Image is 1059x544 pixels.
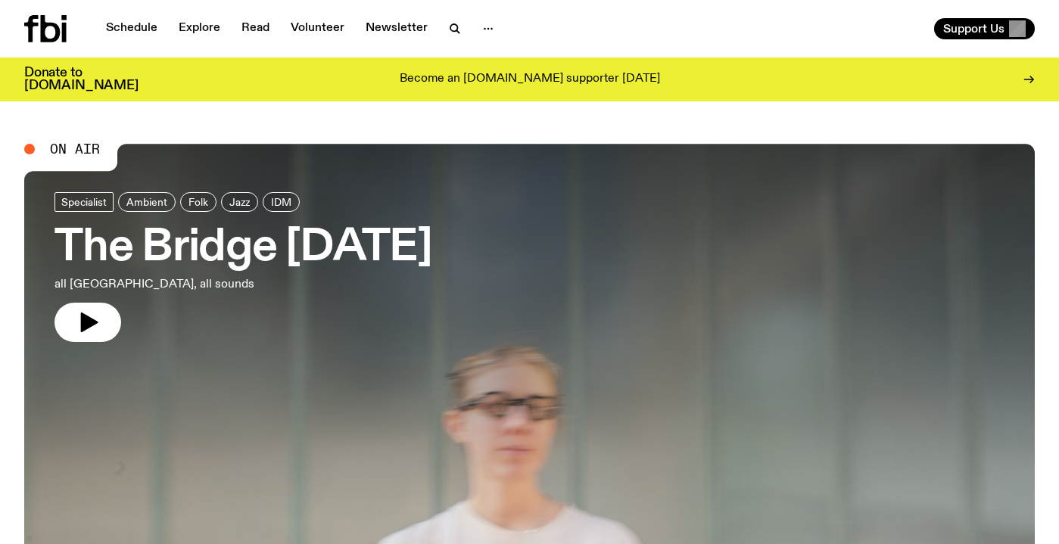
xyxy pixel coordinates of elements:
p: Become an [DOMAIN_NAME] supporter [DATE] [400,73,660,86]
span: IDM [271,196,291,207]
a: IDM [263,192,300,212]
a: Volunteer [282,18,354,39]
button: Support Us [934,18,1035,39]
span: Folk [188,196,208,207]
a: Jazz [221,192,258,212]
a: Specialist [55,192,114,212]
a: Newsletter [357,18,437,39]
a: Ambient [118,192,176,212]
a: Schedule [97,18,167,39]
a: Folk [180,192,216,212]
span: Jazz [229,196,250,207]
a: The Bridge [DATE]all [GEOGRAPHIC_DATA], all sounds [55,192,432,342]
a: Explore [170,18,229,39]
span: Ambient [126,196,167,207]
span: Support Us [943,22,1004,36]
span: On Air [50,142,100,156]
span: Specialist [61,196,107,207]
p: all [GEOGRAPHIC_DATA], all sounds [55,275,432,294]
a: Read [232,18,279,39]
h3: Donate to [DOMAIN_NAME] [24,67,139,92]
h3: The Bridge [DATE] [55,227,432,269]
